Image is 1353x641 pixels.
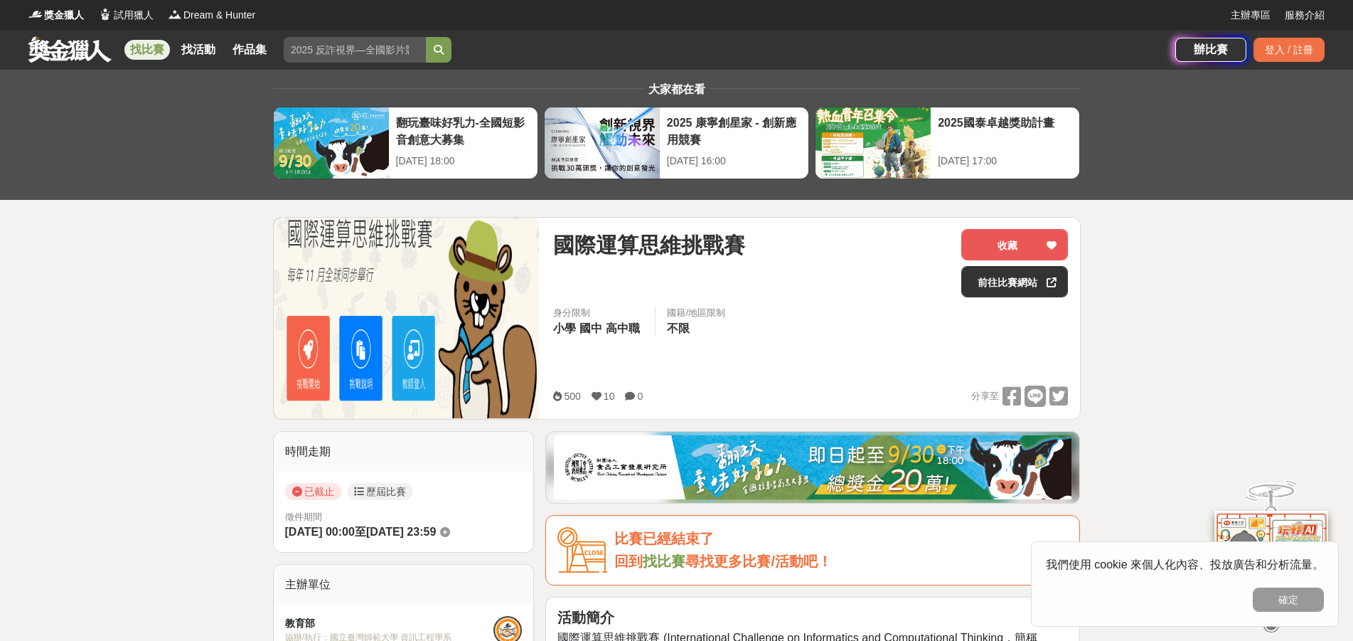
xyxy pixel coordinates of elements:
a: 作品集 [227,40,272,60]
a: 服務介紹 [1285,8,1325,23]
div: [DATE] 17:00 [938,154,1072,169]
a: Logo獎金獵人 [28,8,84,23]
span: 高中職 [606,322,640,334]
div: 翻玩臺味好乳力-全國短影音創意大募集 [396,115,530,147]
a: 找活動 [176,40,221,60]
a: 前往比賽網站 [961,266,1068,297]
span: 500 [564,391,580,402]
button: 收藏 [961,229,1068,260]
a: 找比賽 [643,553,685,569]
span: 獎金獵人 [44,8,84,23]
div: [DATE] 16:00 [667,154,801,169]
div: 國籍/地區限制 [667,306,725,320]
a: 翻玩臺味好乳力-全國短影音創意大募集[DATE] 18:00 [273,107,538,179]
img: Icon [557,527,607,573]
span: 已截止 [285,483,341,500]
span: 10 [604,391,615,402]
span: 回到 [614,553,643,569]
div: 身分限制 [553,306,643,320]
a: LogoDream & Hunter [168,8,255,23]
img: Logo [98,7,112,21]
span: 小學 [553,322,576,334]
span: 試用獵人 [114,8,154,23]
img: 1c81a89c-c1b3-4fd6-9c6e-7d29d79abef5.jpg [554,435,1071,499]
div: 登入 / 註冊 [1253,38,1325,62]
strong: 活動簡介 [557,610,614,625]
div: 教育部 [285,616,494,631]
div: 2025 康寧創星家 - 創新應用競賽 [667,115,801,147]
input: 2025 反詐視界—全國影片競賽 [284,37,426,63]
span: [DATE] 00:00 [285,526,355,538]
a: 辦比賽 [1175,38,1246,62]
span: 尋找更多比賽/活動吧！ [685,553,832,569]
span: 我們使用 cookie 來個人化內容、投放廣告和分析流量。 [1046,558,1324,571]
a: 2025國泰卓越獎助計畫[DATE] 17:00 [815,107,1080,179]
img: Logo [28,7,43,21]
a: Logo試用獵人 [98,8,154,23]
span: 分享至 [971,386,999,407]
span: 0 [637,391,643,402]
span: [DATE] 23:59 [366,526,436,538]
a: 歷屆比賽 [347,483,413,500]
span: 徵件期間 [285,512,322,522]
div: 時間走期 [274,432,534,472]
div: 比賽已經結束了 [614,527,1068,551]
div: 2025國泰卓越獎助計畫 [938,115,1072,147]
span: 國中 [579,322,602,334]
a: 2025 康寧創星家 - 創新應用競賽[DATE] 16:00 [544,107,809,179]
span: 大家都在看 [645,83,709,95]
div: 主辦單位 [274,565,534,605]
span: 不限 [667,322,690,334]
div: [DATE] 18:00 [396,154,530,169]
img: Logo [168,7,182,21]
span: 至 [355,526,366,538]
a: 主辦專區 [1231,8,1271,23]
img: d2146d9a-e6f6-4337-9592-8cefde37ba6b.png [1214,511,1328,605]
a: 找比賽 [124,40,170,60]
span: Dream & Hunter [183,8,255,23]
button: 確定 [1253,588,1324,612]
span: 國際運算思維挑戰賽 [553,229,745,261]
img: Cover Image [274,218,540,418]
